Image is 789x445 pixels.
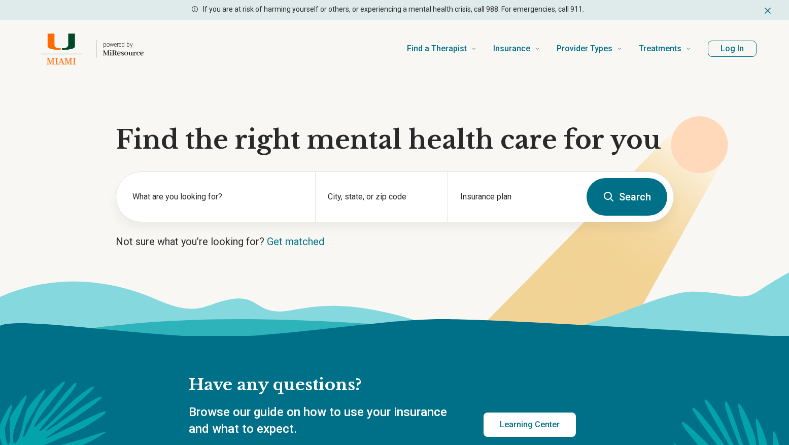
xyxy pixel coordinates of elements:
[32,32,144,65] a: Home page
[493,28,540,69] a: Insurance
[203,4,584,15] p: If you are at risk of harming yourself or others, or experiencing a mental health crisis, call 98...
[639,42,681,56] span: Treatments
[557,42,612,56] span: Provider Types
[557,28,623,69] a: Provider Types
[708,41,757,57] button: Log In
[116,234,674,249] p: Not sure what you’re looking for?
[407,28,477,69] a: Find a Therapist
[407,42,467,56] span: Find a Therapist
[116,125,674,155] h1: Find the right mental health care for you
[587,178,667,216] button: Search
[639,28,692,69] a: Treatments
[189,404,459,438] p: Browse our guide on how to use your insurance and what to expect.
[132,191,303,203] label: What are you looking for?
[493,42,530,56] span: Insurance
[103,41,144,49] p: powered by
[189,374,576,396] h2: Have any questions?
[484,413,576,437] a: Learning Center
[267,235,324,248] a: Get matched
[763,4,773,16] button: Dismiss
